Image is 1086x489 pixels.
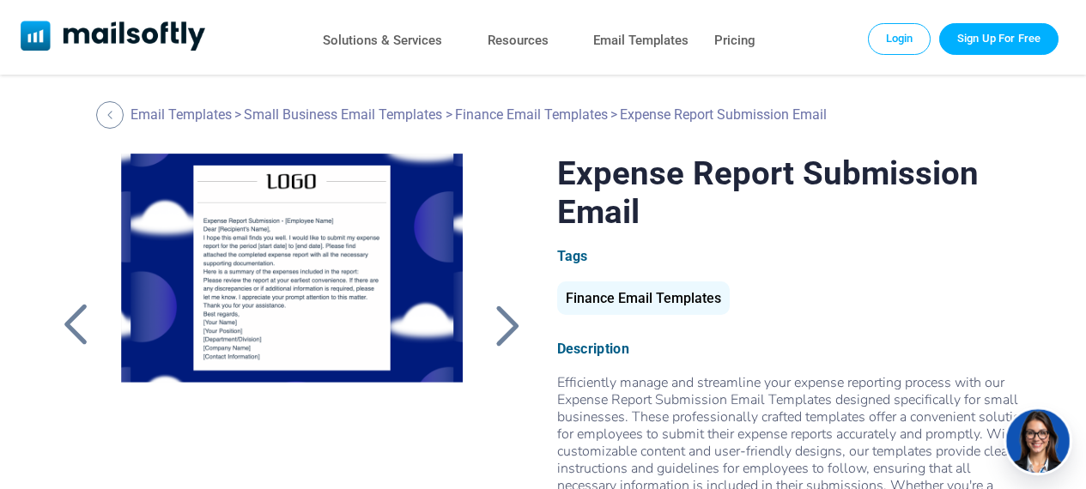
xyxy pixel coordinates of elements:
div: Finance Email Templates [557,281,730,315]
a: Finance Email Templates [557,297,730,305]
a: Finance Email Templates [455,106,608,123]
a: Small Business Email Templates [244,106,442,123]
a: Trial [939,23,1059,54]
a: Solutions & Services [323,28,442,53]
a: Back [54,303,97,347]
a: Pricing [714,28,755,53]
div: Tags [557,248,1032,264]
a: Resources [488,28,549,53]
a: Back [96,101,128,129]
a: Mailsoftly [21,21,205,54]
h1: Expense Report Submission Email [557,154,1032,231]
a: Login [868,23,931,54]
a: Email Templates [130,106,232,123]
a: Email Templates [593,28,689,53]
a: Back [486,303,529,347]
div: Description [557,341,1032,357]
